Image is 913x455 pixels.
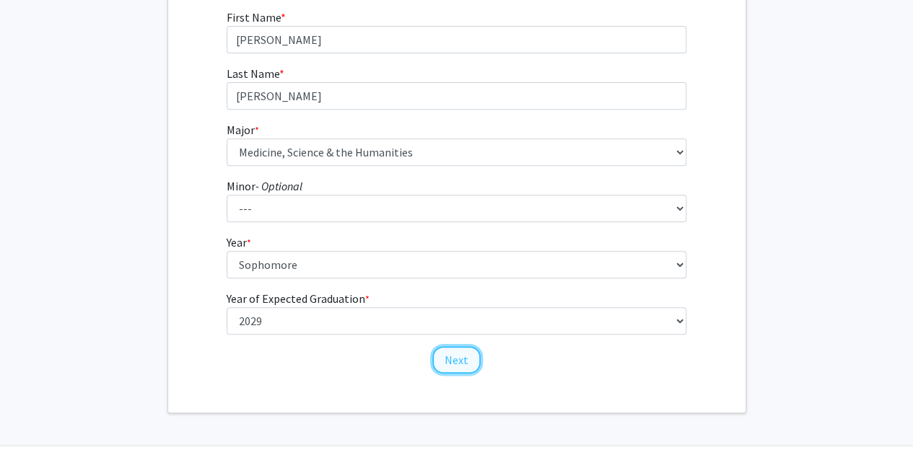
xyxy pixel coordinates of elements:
[227,290,370,307] label: Year of Expected Graduation
[227,234,251,251] label: Year
[432,346,481,374] button: Next
[227,10,281,25] span: First Name
[227,177,302,195] label: Minor
[227,66,279,81] span: Last Name
[11,390,61,444] iframe: Chat
[227,121,259,138] label: Major
[255,179,302,193] i: - Optional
